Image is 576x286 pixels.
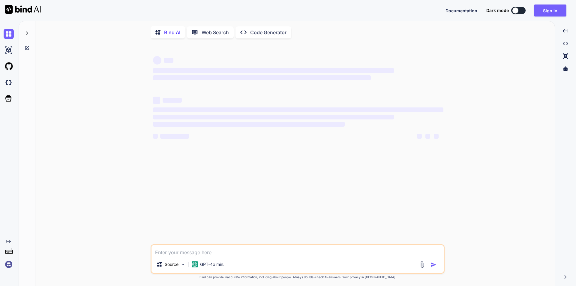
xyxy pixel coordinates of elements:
[153,97,160,104] span: ‌
[163,98,182,103] span: ‌
[4,45,14,55] img: ai-studio
[153,68,394,73] span: ‌
[250,29,286,36] p: Code Generator
[153,56,161,65] span: ‌
[200,261,226,267] p: GPT-4o min..
[153,122,345,127] span: ‌
[180,262,185,267] img: Pick Models
[4,259,14,269] img: signin
[4,77,14,88] img: darkCloudIdeIcon
[5,5,41,14] img: Bind AI
[160,134,189,139] span: ‌
[534,5,566,17] button: Sign in
[445,8,477,13] span: Documentation
[417,134,422,139] span: ‌
[486,8,509,14] span: Dark mode
[425,134,430,139] span: ‌
[4,29,14,39] img: chat
[434,134,439,139] span: ‌
[164,29,180,36] p: Bind AI
[164,58,173,63] span: ‌
[153,134,158,139] span: ‌
[419,261,426,268] img: attachment
[202,29,229,36] p: Web Search
[153,115,394,119] span: ‌
[4,61,14,71] img: githubLight
[151,275,445,279] p: Bind can provide inaccurate information, including about people. Always double-check its answers....
[430,262,436,268] img: icon
[445,8,477,14] button: Documentation
[192,261,198,267] img: GPT-4o mini
[153,75,371,80] span: ‌
[153,107,443,112] span: ‌
[165,261,178,267] p: Source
